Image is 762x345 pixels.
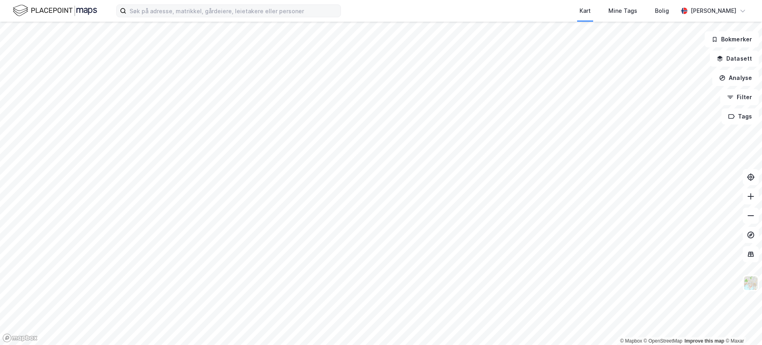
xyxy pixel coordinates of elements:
button: Datasett [710,51,759,67]
div: Kart [580,6,591,16]
div: [PERSON_NAME] [691,6,736,16]
a: Mapbox [620,338,642,344]
button: Filter [720,89,759,105]
button: Bokmerker [705,31,759,47]
div: Bolig [655,6,669,16]
a: OpenStreetMap [644,338,683,344]
div: Mine Tags [608,6,637,16]
button: Analyse [712,70,759,86]
img: logo.f888ab2527a4732fd821a326f86c7f29.svg [13,4,97,18]
input: Søk på adresse, matrikkel, gårdeiere, leietakere eller personer [126,5,340,17]
iframe: Chat Widget [722,306,762,345]
img: Z [743,276,758,291]
div: Kontrollprogram for chat [722,306,762,345]
button: Tags [721,108,759,125]
a: Improve this map [685,338,724,344]
a: Mapbox homepage [2,333,38,343]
